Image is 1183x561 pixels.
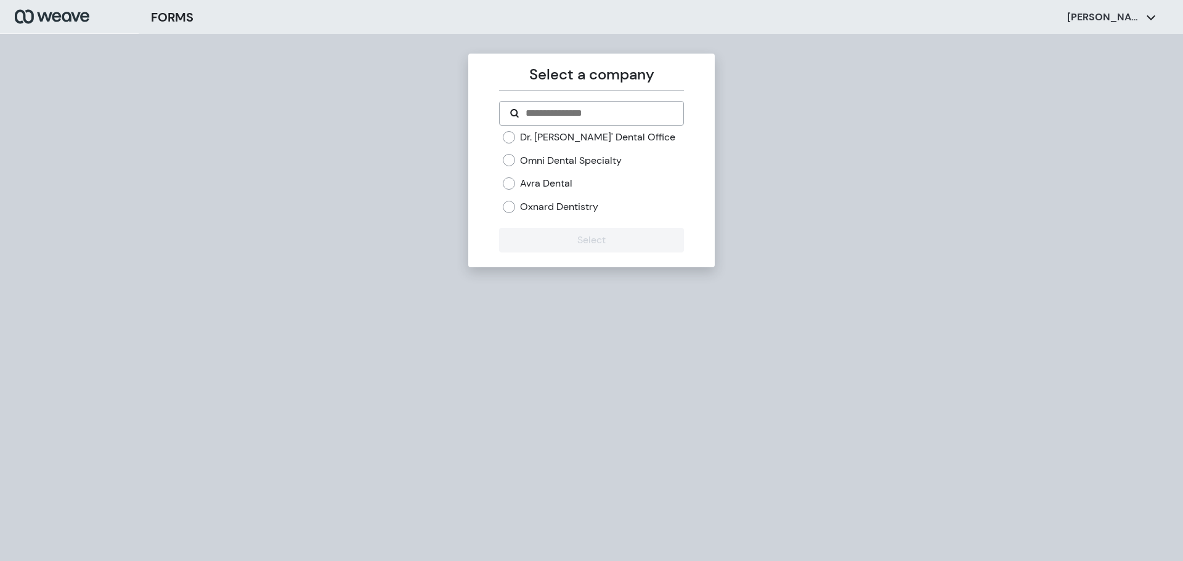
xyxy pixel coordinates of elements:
button: Select [499,228,683,252]
label: Dr. [PERSON_NAME]' Dental Office [520,131,675,144]
label: Omni Dental Specialty [520,154,622,167]
input: Search [524,106,673,121]
p: Select a company [499,63,683,86]
p: [PERSON_NAME] [1067,10,1141,24]
label: Avra Dental [520,177,572,190]
label: Oxnard Dentistry [520,200,598,214]
h3: FORMS [151,8,193,26]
